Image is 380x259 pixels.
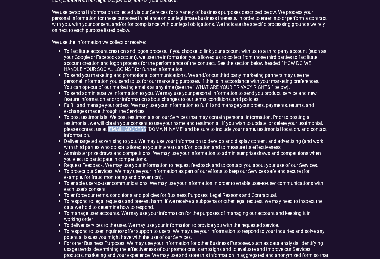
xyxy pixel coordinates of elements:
p: We use personal information collected via our Services for a variety of business purposes describ... [52,9,328,33]
li: Fulfill and manage your orders. We may use your information to fulfill and manage your orders, pa... [64,102,328,114]
li: To send you marketing and promotional communications. We and/or our third party marketing partner... [64,72,328,90]
li: To enforce our terms, conditions and policies for Business Purposes, Legal Reasons and Contractual. [64,192,328,198]
li: To facilitate account creation and logon process. If you choose to link your account with us to a... [64,48,328,72]
li: Request Feedback. We may use your information to request feedback and to contact you about your u... [64,162,328,168]
li: Administer prize draws and competitions. We may use your information to administer prize draws an... [64,150,328,162]
li: Deliver targeted advertising to you. We may use your information to develop and display content a... [64,138,328,150]
li: To respond to user inquiries/offer support to users. We may use your information to respond to yo... [64,228,328,240]
li: To respond to legal requests and prevent harm. If we receive a subpoena or other legal request, w... [64,198,328,210]
li: To manage user accounts. We may use your information for the purposes of managing our account and... [64,210,328,222]
li: To send administrative information to you. We may use your personal information to send you produ... [64,90,328,102]
li: To deliver services to the user. We may use your information to provide you with the requested se... [64,222,328,228]
li: To protect our Services. We may use your information as part of our efforts to keep our Services ... [64,168,328,180]
li: To enable user-to-user communications. We may use your information in order to enable user-to-use... [64,180,328,192]
p: We use the information we collect or receive: [52,39,328,45]
li: To post testimonials. We post testimonials on our Services that may contain personal information.... [64,114,328,138]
